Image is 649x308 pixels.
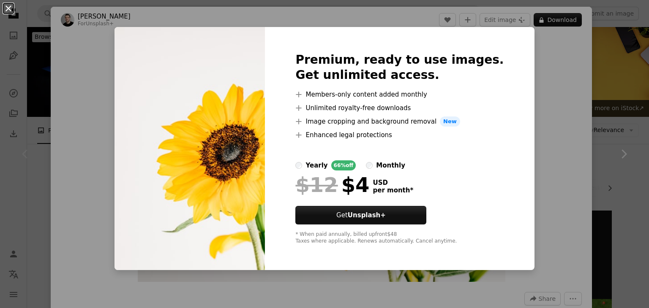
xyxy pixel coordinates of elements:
span: per month * [373,186,413,194]
div: 66% off [331,160,356,170]
li: Enhanced legal protections [295,130,504,140]
li: Members-only content added monthly [295,89,504,100]
div: $4 [295,174,369,196]
li: Unlimited royalty-free downloads [295,103,504,113]
input: monthly [366,162,373,169]
input: yearly66%off [295,162,302,169]
li: Image cropping and background removal [295,116,504,127]
span: New [440,116,460,127]
div: * When paid annually, billed upfront $48 Taxes where applicable. Renews automatically. Cancel any... [295,231,504,245]
div: monthly [376,160,405,170]
span: $12 [295,174,338,196]
img: premium_photo-1676316255037-56f0d11ddeb8 [115,27,265,270]
div: yearly [305,160,327,170]
span: USD [373,179,413,186]
h2: Premium, ready to use images. Get unlimited access. [295,52,504,83]
button: GetUnsplash+ [295,206,426,224]
strong: Unsplash+ [348,211,386,219]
